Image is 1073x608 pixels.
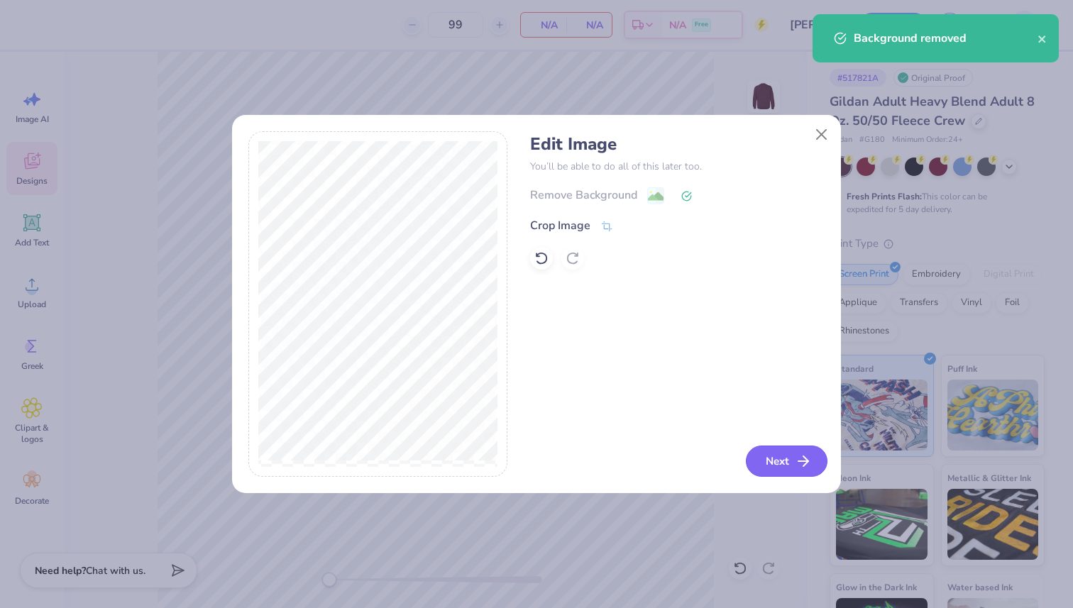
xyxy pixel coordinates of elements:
[808,121,835,148] button: Close
[854,30,1038,47] div: Background removed
[1038,30,1047,47] button: close
[530,217,590,234] div: Crop Image
[530,134,825,155] h4: Edit Image
[746,446,827,477] button: Next
[530,159,825,174] p: You’ll be able to do all of this later too.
